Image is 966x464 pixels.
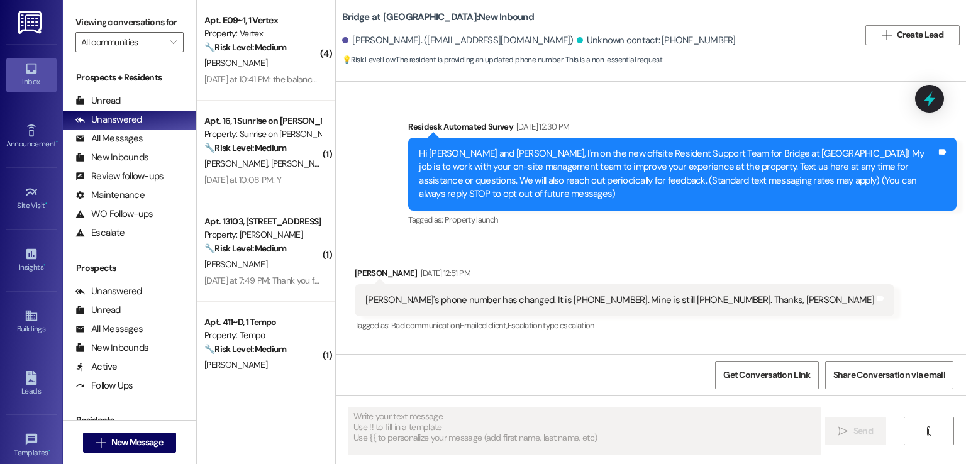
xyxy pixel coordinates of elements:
[204,174,281,185] div: [DATE] at 10:08 PM: Y
[63,414,196,427] div: Residents
[204,329,321,342] div: Property: Tempo
[204,128,321,141] div: Property: Sunrise on [PERSON_NAME]
[204,243,286,254] strong: 🔧 Risk Level: Medium
[18,11,44,34] img: ResiDesk Logo
[825,361,953,389] button: Share Conversation via email
[204,114,321,128] div: Apt. 16, 1 Sunrise on [PERSON_NAME]
[408,120,957,138] div: Residesk Automated Survey
[204,275,903,286] div: [DATE] at 7:49 PM: Thank you for checking for me. I'm in [GEOGRAPHIC_DATA] right now. I'm suppose...
[204,359,267,370] span: [PERSON_NAME]
[45,199,47,208] span: •
[75,379,133,392] div: Follow Ups
[75,13,184,32] label: Viewing conversations for
[75,207,153,221] div: WO Follow-ups
[204,343,286,355] strong: 🔧 Risk Level: Medium
[75,170,164,183] div: Review follow-ups
[391,320,460,331] span: Bad communication ,
[204,158,271,169] span: [PERSON_NAME]
[83,433,176,453] button: New Message
[75,323,143,336] div: All Messages
[56,138,58,146] span: •
[204,27,321,40] div: Property: Vertex
[715,361,818,389] button: Get Conversation Link
[204,41,286,53] strong: 🔧 Risk Level: Medium
[75,132,143,145] div: All Messages
[508,320,594,331] span: Escalation type escalation
[833,368,945,382] span: Share Conversation via email
[6,243,57,277] a: Insights •
[897,28,943,41] span: Create Lead
[355,267,894,284] div: [PERSON_NAME]
[865,25,960,45] button: Create Lead
[75,113,142,126] div: Unanswered
[882,30,891,40] i: 
[6,367,57,401] a: Leads
[111,436,163,449] span: New Message
[63,262,196,275] div: Prospects
[825,417,886,445] button: Send
[75,304,121,317] div: Unread
[75,341,148,355] div: New Inbounds
[6,58,57,92] a: Inbox
[418,267,470,280] div: [DATE] 12:51 PM
[419,147,936,201] div: Hi [PERSON_NAME] and [PERSON_NAME], I'm on the new offsite Resident Support Team for Bridge at [G...
[170,37,177,47] i: 
[723,368,810,382] span: Get Conversation Link
[838,426,848,436] i: 
[81,32,164,52] input: All communities
[342,34,574,47] div: [PERSON_NAME]. ([EMAIL_ADDRESS][DOMAIN_NAME])
[75,226,125,240] div: Escalate
[63,71,196,84] div: Prospects + Residents
[6,429,57,463] a: Templates •
[204,228,321,241] div: Property: [PERSON_NAME]
[96,438,106,448] i: 
[342,53,663,67] span: : The resident is providing an updated phone number. This is a non-essential request.
[6,305,57,339] a: Buildings
[577,34,736,47] div: Unknown contact: [PHONE_NUMBER]
[445,214,497,225] span: Property launch
[204,215,321,228] div: Apt. 13103, [STREET_ADDRESS]
[48,446,50,455] span: •
[924,426,933,436] i: 
[75,189,145,202] div: Maintenance
[75,151,148,164] div: New Inbounds
[204,74,418,85] div: [DATE] at 10:41 PM: the balance will get paid in office [DATE]
[408,211,957,229] div: Tagged as:
[75,360,118,373] div: Active
[6,182,57,216] a: Site Visit •
[460,320,507,331] span: Emailed client ,
[204,57,267,69] span: [PERSON_NAME]
[342,55,395,65] strong: 💡 Risk Level: Low
[342,11,534,24] b: Bridge at [GEOGRAPHIC_DATA]: New Inbound
[43,261,45,270] span: •
[75,94,121,108] div: Unread
[75,285,142,298] div: Unanswered
[513,120,569,133] div: [DATE] 12:30 PM
[204,258,267,270] span: [PERSON_NAME]
[271,158,338,169] span: [PERSON_NAME]
[204,316,321,329] div: Apt. 411~D, 1 Tempo
[355,316,894,334] div: Tagged as:
[204,142,286,153] strong: 🔧 Risk Level: Medium
[204,14,321,27] div: Apt. E09~1, 1 Vertex
[853,424,873,438] span: Send
[365,294,874,307] div: [PERSON_NAME]'s phone number has changed. It is [PHONE_NUMBER]. Mine is still [PHONE_NUMBER]. Tha...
